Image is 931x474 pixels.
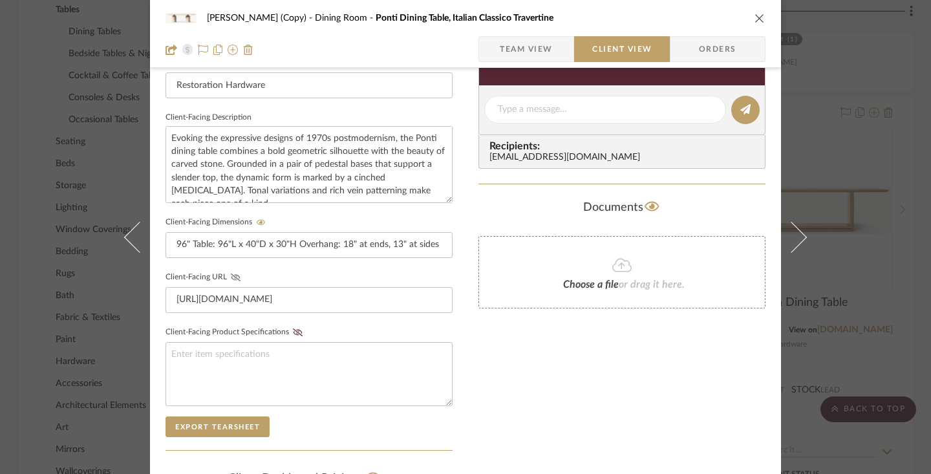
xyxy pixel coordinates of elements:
button: close [754,12,765,24]
label: Client-Facing Product Specifications [166,328,306,337]
input: Enter item URL [166,287,453,313]
img: Remove from project [243,45,253,55]
input: Enter item dimensions [166,232,453,258]
label: Client-Facing URL [166,273,244,282]
span: [PERSON_NAME] (Copy) [207,14,315,23]
span: Ponti Dining Table, Italian Classico Travertine [376,14,553,23]
button: Export Tearsheet [166,416,270,437]
span: or drag it here. [619,279,685,290]
span: Choose a file [563,279,619,290]
button: Client-Facing URL [227,273,244,282]
span: Dining Room [315,14,376,23]
button: Client-Facing Product Specifications [289,328,306,337]
input: Enter Client-Facing Brand [166,72,453,98]
span: Client View [592,36,652,62]
span: Orders [685,36,751,62]
div: [EMAIL_ADDRESS][DOMAIN_NAME] [489,153,760,163]
label: Client-Facing Dimensions [166,218,270,227]
label: Client-Facing Description [166,114,251,121]
button: Client-Facing Dimensions [252,218,270,227]
span: Recipients: [489,140,760,152]
img: 4052d96e-14e8-4ea2-89e6-76cce9da28a6_48x40.jpg [166,5,197,31]
span: Team View [500,36,553,62]
div: Documents [478,197,765,218]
